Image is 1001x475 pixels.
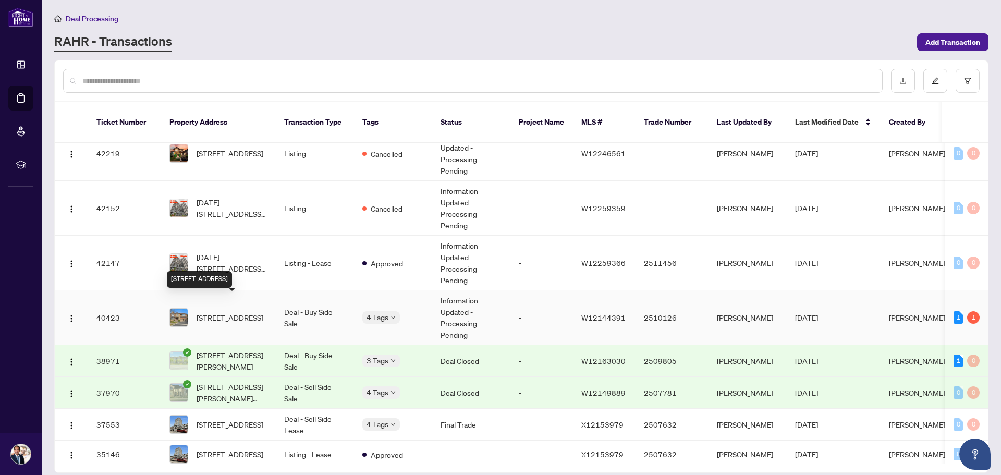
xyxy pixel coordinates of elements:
td: - [636,126,709,181]
span: W12144391 [581,313,626,322]
div: 0 [954,257,963,269]
td: Deal - Buy Side Sale [276,345,354,377]
a: RAHR - Transactions [54,33,172,52]
th: Trade Number [636,102,709,143]
td: [PERSON_NAME] [709,345,787,377]
button: Logo [63,446,80,462]
th: Property Address [161,102,276,143]
span: [PERSON_NAME] [889,149,945,158]
td: [PERSON_NAME] [709,126,787,181]
img: Logo [67,260,76,268]
img: Logo [67,389,76,398]
div: 0 [967,355,980,367]
img: thumbnail-img [170,445,188,463]
td: Listing - Lease [276,236,354,290]
span: 3 Tags [367,355,388,367]
td: [PERSON_NAME] [709,441,787,468]
td: - [510,441,573,468]
div: 0 [954,386,963,399]
div: 1 [967,311,980,324]
div: 0 [967,257,980,269]
td: - [510,181,573,236]
td: 2509805 [636,345,709,377]
img: thumbnail-img [170,309,188,326]
th: Project Name [510,102,573,143]
td: [PERSON_NAME] [709,181,787,236]
td: 2507632 [636,409,709,441]
span: down [390,422,396,427]
img: Logo [67,205,76,213]
td: Information Updated - Processing Pending [432,181,510,236]
td: - [510,409,573,441]
th: MLS # [573,102,636,143]
div: 0 [967,202,980,214]
span: [PERSON_NAME] [889,449,945,459]
button: filter [956,69,980,93]
td: - [636,181,709,236]
button: Logo [63,145,80,162]
td: 42147 [88,236,161,290]
span: down [390,390,396,395]
img: thumbnail-img [170,199,188,217]
div: 0 [967,386,980,399]
span: [STREET_ADDRESS] [197,312,263,323]
div: 0 [954,448,963,460]
span: [DATE] [795,258,818,267]
span: W12163030 [581,356,626,366]
td: - [510,126,573,181]
span: edit [932,77,939,84]
td: Deal Closed [432,377,510,409]
span: Cancelled [371,148,402,160]
span: 4 Tags [367,311,388,323]
td: 2507781 [636,377,709,409]
span: download [899,77,907,84]
span: [DATE] [795,420,818,429]
span: [PERSON_NAME] [889,203,945,213]
span: [DATE] [795,203,818,213]
img: thumbnail-img [170,254,188,272]
td: Information Updated - Processing Pending [432,126,510,181]
td: Deal - Sell Side Sale [276,377,354,409]
td: - [510,290,573,345]
button: Logo [63,254,80,271]
span: down [390,358,396,363]
button: download [891,69,915,93]
span: [PERSON_NAME] [889,356,945,366]
td: 2511456 [636,236,709,290]
td: Information Updated - Processing Pending [432,290,510,345]
td: [PERSON_NAME] [709,236,787,290]
td: 37970 [88,377,161,409]
button: Logo [63,416,80,433]
td: Information Updated - Processing Pending [432,236,510,290]
td: - [510,345,573,377]
span: [PERSON_NAME] [889,258,945,267]
span: home [54,15,62,22]
span: [DATE] [795,149,818,158]
td: Final Trade [432,409,510,441]
button: edit [923,69,947,93]
div: 0 [967,418,980,431]
button: Logo [63,352,80,369]
td: - [510,236,573,290]
td: 2507632 [636,441,709,468]
span: [DATE][STREET_ADDRESS][DATE] [197,197,267,220]
img: thumbnail-img [170,144,188,162]
span: [DATE] [795,356,818,366]
span: W12259359 [581,203,626,213]
button: Logo [63,200,80,216]
div: 1 [954,311,963,324]
span: [STREET_ADDRESS] [197,448,263,460]
span: [STREET_ADDRESS][PERSON_NAME] [197,349,267,372]
span: [STREET_ADDRESS] [197,419,263,430]
img: Logo [67,451,76,459]
span: [PERSON_NAME] [889,313,945,322]
span: [DATE] [795,388,818,397]
img: Profile Icon [11,444,31,464]
td: 40423 [88,290,161,345]
span: Approved [371,258,403,269]
span: W12259366 [581,258,626,267]
img: thumbnail-img [170,384,188,401]
td: 2510126 [636,290,709,345]
span: X12153979 [581,449,624,459]
img: Logo [67,150,76,159]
